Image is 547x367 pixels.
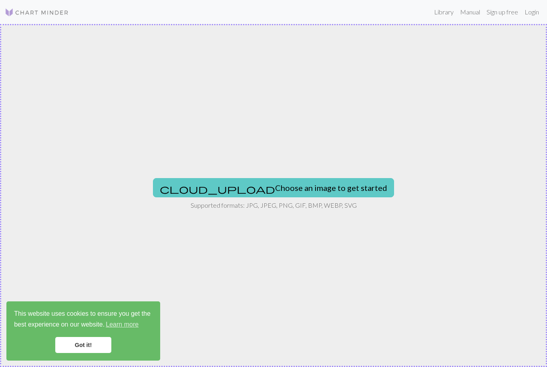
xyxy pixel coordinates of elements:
[160,183,275,195] span: cloud_upload
[105,319,140,331] a: learn more about cookies
[483,4,521,20] a: Sign up free
[153,178,394,197] button: Choose an image to get started
[14,309,153,331] span: This website uses cookies to ensure you get the best experience on our website.
[6,301,160,361] div: cookieconsent
[431,4,457,20] a: Library
[191,201,357,210] p: Supported formats: JPG, JPEG, PNG, GIF, BMP, WEBP, SVG
[521,4,542,20] a: Login
[55,337,111,353] a: dismiss cookie message
[5,8,69,17] img: Logo
[457,4,483,20] a: Manual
